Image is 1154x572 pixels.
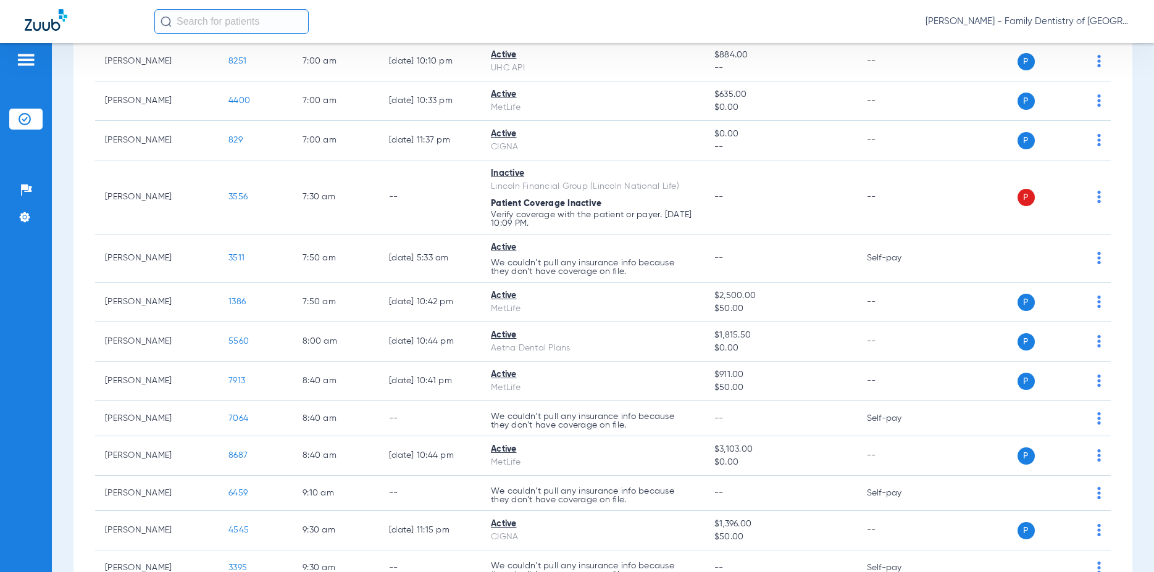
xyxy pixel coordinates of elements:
[228,376,245,385] span: 7913
[228,297,246,306] span: 1386
[293,42,379,81] td: 7:00 AM
[1097,296,1101,308] img: group-dot-blue.svg
[1097,335,1101,347] img: group-dot-blue.svg
[379,234,481,283] td: [DATE] 5:33 AM
[857,121,940,160] td: --
[1018,447,1035,465] span: P
[161,16,172,27] img: Search Icon
[857,511,940,550] td: --
[1018,189,1035,206] span: P
[95,121,219,160] td: [PERSON_NAME]
[379,81,481,121] td: [DATE] 10:33 PM
[491,199,601,208] span: Patient Coverage Inactive
[714,49,847,62] span: $884.00
[491,456,695,469] div: MetLife
[379,42,481,81] td: [DATE] 10:10 PM
[1092,513,1154,572] iframe: Chat Widget
[379,511,481,550] td: [DATE] 11:15 PM
[293,121,379,160] td: 7:00 AM
[491,88,695,101] div: Active
[857,401,940,436] td: Self-pay
[857,42,940,81] td: --
[379,436,481,476] td: [DATE] 10:44 PM
[293,234,379,283] td: 7:50 AM
[714,381,847,394] span: $50.00
[491,128,695,141] div: Active
[714,62,847,75] span: --
[228,254,245,262] span: 3511
[491,141,695,154] div: CIGNA
[293,476,379,511] td: 9:10 AM
[25,9,67,31] img: Zuub Logo
[857,362,940,401] td: --
[379,283,481,322] td: [DATE] 10:42 PM
[491,180,695,193] div: Lincoln Financial Group (Lincoln National Life)
[714,368,847,381] span: $911.00
[95,476,219,511] td: [PERSON_NAME]
[1018,53,1035,70] span: P
[95,160,219,234] td: [PERSON_NAME]
[491,302,695,315] div: MetLife
[379,121,481,160] td: [DATE] 11:37 PM
[228,337,249,346] span: 5560
[1097,134,1101,146] img: group-dot-blue.svg
[491,62,695,75] div: UHC API
[228,563,247,572] span: 3395
[714,531,847,544] span: $50.00
[293,81,379,121] td: 7:00 AM
[1018,522,1035,539] span: P
[95,436,219,476] td: [PERSON_NAME]
[1097,487,1101,499] img: group-dot-blue.svg
[491,531,695,544] div: CIGNA
[491,487,695,504] p: We couldn’t pull any insurance info because they don’t have coverage on file.
[857,160,940,234] td: --
[228,96,250,105] span: 4400
[491,101,695,114] div: MetLife
[714,489,724,497] span: --
[95,511,219,550] td: [PERSON_NAME]
[1097,412,1101,425] img: group-dot-blue.svg
[228,57,246,65] span: 8251
[95,362,219,401] td: [PERSON_NAME]
[1018,333,1035,350] span: P
[293,322,379,362] td: 8:00 AM
[491,49,695,62] div: Active
[857,283,940,322] td: --
[154,9,309,34] input: Search for patients
[926,15,1129,28] span: [PERSON_NAME] - Family Dentistry of [GEOGRAPHIC_DATA]
[95,234,219,283] td: [PERSON_NAME]
[857,81,940,121] td: --
[714,141,847,154] span: --
[491,342,695,355] div: Aetna Dental Plans
[293,436,379,476] td: 8:40 AM
[293,401,379,436] td: 8:40 AM
[1097,252,1101,264] img: group-dot-blue.svg
[1097,449,1101,462] img: group-dot-blue.svg
[228,136,243,144] span: 829
[1097,94,1101,107] img: group-dot-blue.svg
[491,443,695,456] div: Active
[714,101,847,114] span: $0.00
[491,381,695,394] div: MetLife
[95,81,219,121] td: [PERSON_NAME]
[491,518,695,531] div: Active
[1097,55,1101,67] img: group-dot-blue.svg
[95,322,219,362] td: [PERSON_NAME]
[228,414,248,423] span: 7064
[1018,132,1035,149] span: P
[95,42,219,81] td: [PERSON_NAME]
[491,210,695,228] p: Verify coverage with the patient or payer. [DATE] 10:09 PM.
[228,193,248,201] span: 3556
[16,52,36,67] img: hamburger-icon
[714,302,847,315] span: $50.00
[714,329,847,342] span: $1,815.50
[379,322,481,362] td: [DATE] 10:44 PM
[714,289,847,302] span: $2,500.00
[1018,373,1035,390] span: P
[1018,294,1035,311] span: P
[491,241,695,254] div: Active
[228,489,248,497] span: 6459
[857,436,940,476] td: --
[228,451,248,460] span: 8687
